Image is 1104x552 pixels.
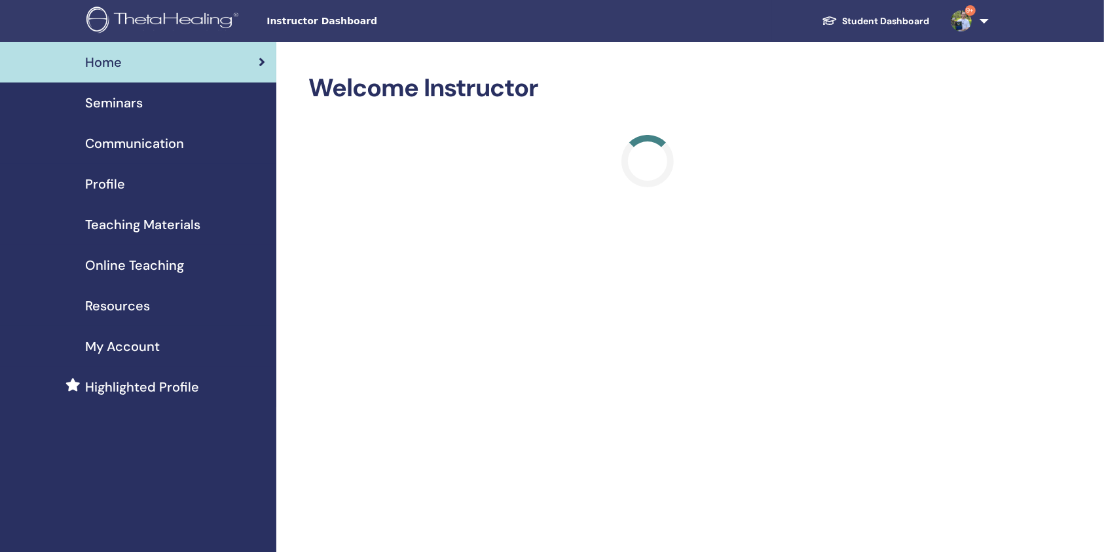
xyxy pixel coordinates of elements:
span: Home [85,52,122,72]
span: Seminars [85,93,143,113]
span: 9+ [965,5,976,16]
img: default.jpg [951,10,972,31]
a: Student Dashboard [811,9,940,33]
img: graduation-cap-white.svg [822,15,837,26]
span: Teaching Materials [85,215,200,234]
span: Resources [85,296,150,316]
span: My Account [85,337,160,356]
span: Profile [85,174,125,194]
img: logo.png [86,7,243,36]
span: Communication [85,134,184,153]
h2: Welcome Instructor [309,73,987,103]
span: Instructor Dashboard [267,14,463,28]
span: Highlighted Profile [85,377,199,397]
span: Online Teaching [85,255,184,275]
